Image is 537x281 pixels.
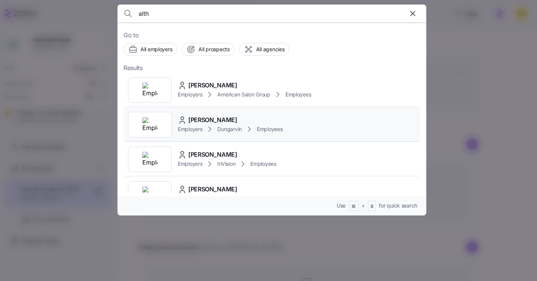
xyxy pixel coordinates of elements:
[239,43,290,56] button: All agencies
[140,46,172,53] span: All employers
[250,160,276,168] span: Employees
[285,91,311,98] span: Employees
[142,117,157,132] img: Employer logo
[178,160,202,168] span: Employers
[178,91,202,98] span: Employers
[351,203,356,210] span: ⌘
[379,202,417,209] span: for quick search
[257,125,282,133] span: Employees
[217,91,270,98] span: American Salon Group
[256,46,285,53] span: All agencies
[178,125,202,133] span: Employers
[188,185,237,194] span: [PERSON_NAME]
[337,202,346,209] span: Use
[124,43,177,56] button: All employers
[188,150,237,159] span: [PERSON_NAME]
[362,202,365,209] span: +
[124,31,420,40] span: Go to
[188,81,237,90] span: [PERSON_NAME]
[124,63,143,73] span: Results
[371,203,374,210] span: B
[142,82,157,98] img: Employer logo
[198,46,229,53] span: All prospects
[182,43,234,56] button: All prospects
[142,186,157,202] img: Employer logo
[217,160,235,168] span: InVision
[217,125,241,133] span: Dungarvin
[142,152,157,167] img: Employer logo
[188,115,237,125] span: [PERSON_NAME]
